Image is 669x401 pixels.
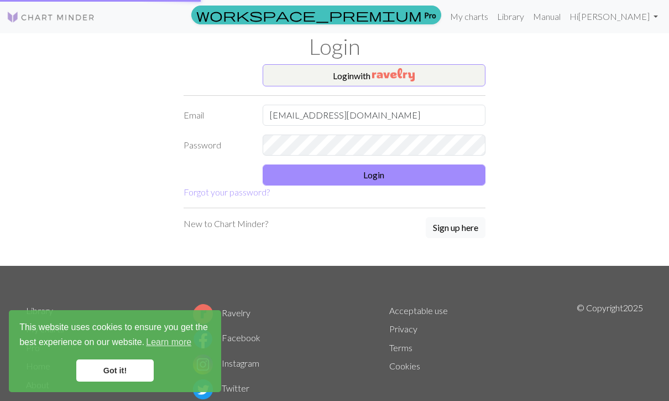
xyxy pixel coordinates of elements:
[446,6,493,28] a: My charts
[184,217,268,230] p: New to Chart Minder?
[263,164,486,186] button: Login
[9,310,221,392] div: cookieconsent
[144,334,193,351] a: learn more about cookies
[389,305,448,316] a: Acceptable use
[193,307,250,318] a: Ravelry
[193,304,213,324] img: Ravelry logo
[193,358,259,368] a: Instagram
[26,305,53,316] a: Library
[184,187,270,197] a: Forgot your password?
[193,332,260,343] a: Facebook
[196,7,422,23] span: workspace_premium
[565,6,662,28] a: Hi[PERSON_NAME]
[493,6,529,28] a: Library
[426,217,485,238] button: Sign up here
[19,33,650,60] h1: Login
[389,323,417,334] a: Privacy
[389,342,412,353] a: Terms
[7,11,95,24] img: Logo
[263,64,486,86] button: Loginwith
[76,359,154,382] a: dismiss cookie message
[426,217,485,239] a: Sign up here
[177,105,256,126] label: Email
[193,383,249,393] a: Twitter
[19,321,211,351] span: This website uses cookies to ensure you get the best experience on our website.
[372,68,415,81] img: Ravelry
[389,361,420,371] a: Cookies
[177,135,256,156] label: Password
[529,6,565,28] a: Manual
[191,6,441,24] a: Pro
[623,357,658,390] iframe: chat widget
